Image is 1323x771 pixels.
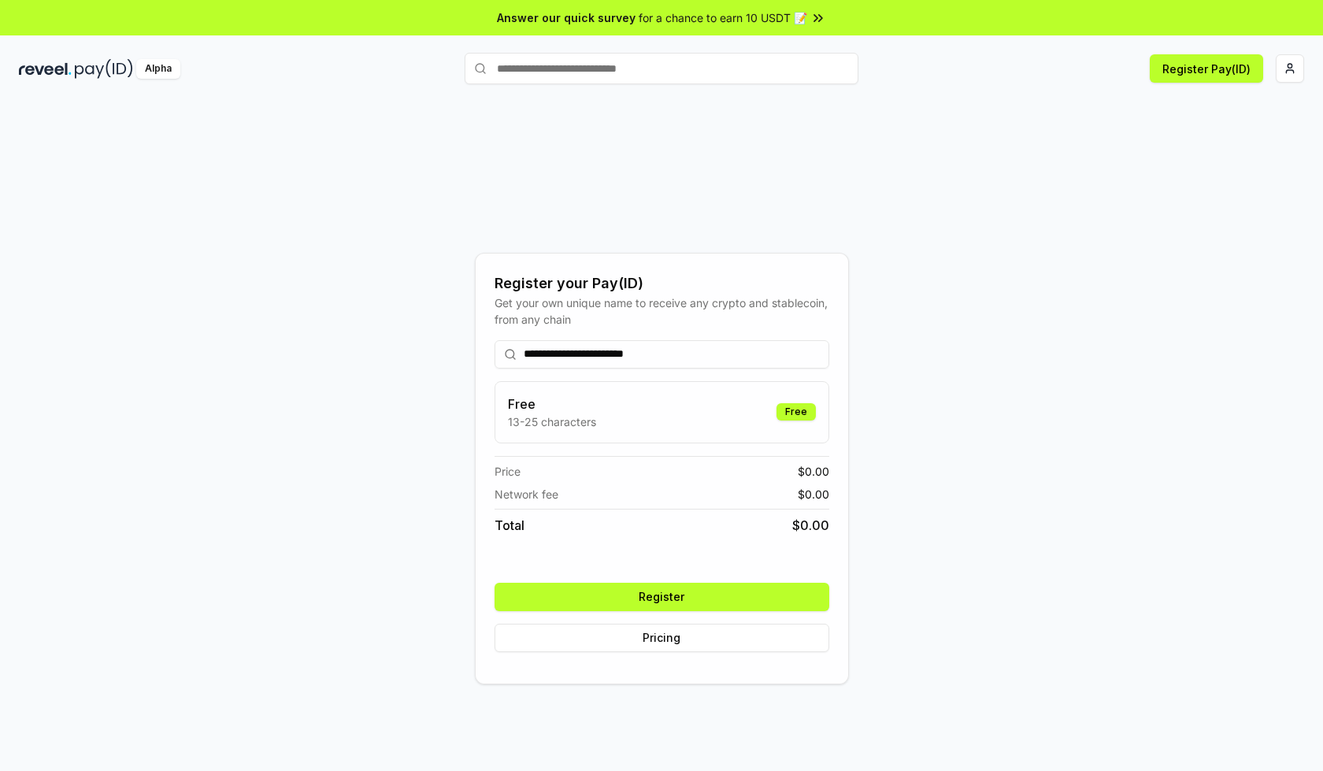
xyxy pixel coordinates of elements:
div: Get your own unique name to receive any crypto and stablecoin, from any chain [495,295,829,328]
div: Register your Pay(ID) [495,272,829,295]
span: $ 0.00 [792,516,829,535]
span: $ 0.00 [798,486,829,502]
img: reveel_dark [19,59,72,79]
span: Total [495,516,524,535]
img: pay_id [75,59,133,79]
div: Alpha [136,59,180,79]
button: Pricing [495,624,829,652]
p: 13-25 characters [508,413,596,430]
button: Register [495,583,829,611]
div: Free [776,403,816,421]
h3: Free [508,395,596,413]
span: for a chance to earn 10 USDT 📝 [639,9,807,26]
span: Network fee [495,486,558,502]
span: $ 0.00 [798,463,829,480]
span: Price [495,463,521,480]
button: Register Pay(ID) [1150,54,1263,83]
span: Answer our quick survey [497,9,636,26]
